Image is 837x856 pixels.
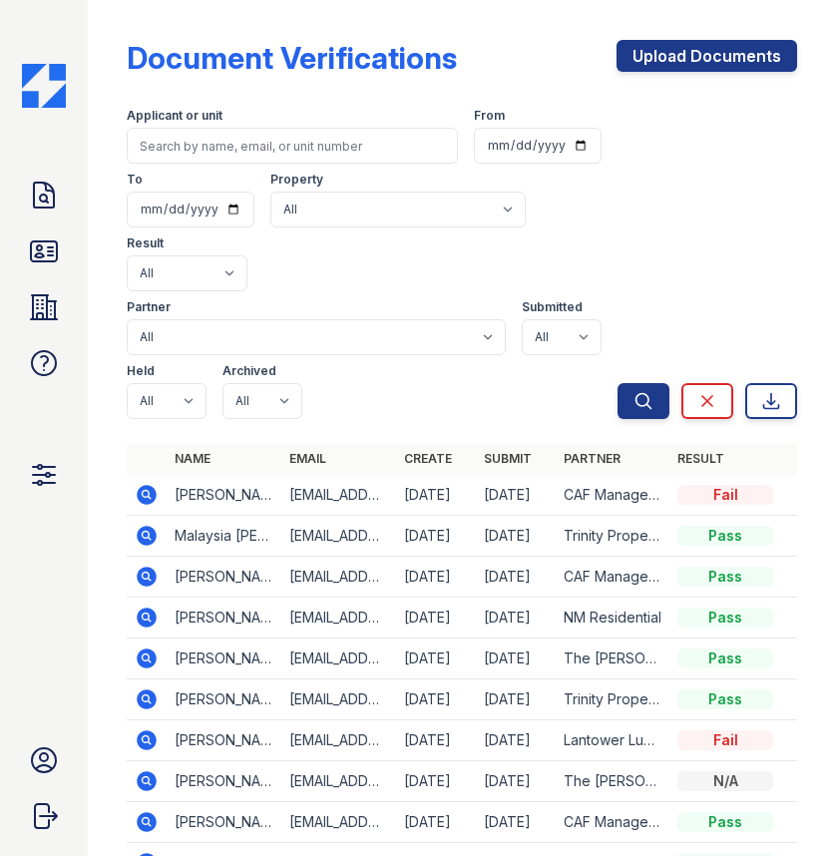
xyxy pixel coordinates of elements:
label: Result [127,235,164,251]
a: Upload Documents [617,40,797,72]
td: [DATE] [396,720,476,761]
td: [DATE] [476,720,556,761]
td: [EMAIL_ADDRESS][DOMAIN_NAME] [281,516,396,557]
td: [EMAIL_ADDRESS][DOMAIN_NAME] [281,557,396,598]
div: N/A [677,771,773,791]
a: Create [404,451,452,466]
td: [PERSON_NAME] [167,598,281,639]
td: The [PERSON_NAME] Group Inc. [556,639,670,679]
td: [PERSON_NAME] [167,802,281,843]
td: CAF Management [556,802,670,843]
td: [DATE] [476,802,556,843]
td: [EMAIL_ADDRESS][DOMAIN_NAME] [281,761,396,802]
td: NM Residential [556,598,670,639]
td: [DATE] [396,679,476,720]
td: [EMAIL_ADDRESS][DOMAIN_NAME] [281,598,396,639]
label: Partner [127,299,171,315]
a: Name [175,451,210,466]
td: [PERSON_NAME] [167,475,281,516]
td: CAF Management [556,475,670,516]
td: [DATE] [476,598,556,639]
td: [DATE] [396,639,476,679]
div: Pass [677,526,773,546]
td: [DATE] [396,516,476,557]
td: [DATE] [396,802,476,843]
td: Trinity Property Consultants [556,516,670,557]
td: Malaysia [PERSON_NAME] [167,516,281,557]
td: [EMAIL_ADDRESS][DOMAIN_NAME] [281,720,396,761]
div: Pass [677,812,773,832]
td: [EMAIL_ADDRESS][DOMAIN_NAME] [281,802,396,843]
td: [DATE] [476,557,556,598]
label: Submitted [522,299,583,315]
td: [DATE] [476,516,556,557]
td: [EMAIL_ADDRESS][DOMAIN_NAME] [281,679,396,720]
td: [DATE] [396,761,476,802]
label: Applicant or unit [127,108,222,124]
td: Lantower Luxury Living [556,720,670,761]
label: To [127,172,143,188]
td: CAF Management [556,557,670,598]
div: Fail [677,485,773,505]
td: [DATE] [476,639,556,679]
td: [PERSON_NAME] [167,639,281,679]
div: Pass [677,689,773,709]
label: Property [270,172,323,188]
img: CE_Icon_Blue-c292c112584629df590d857e76928e9f676e5b41ef8f769ba2f05ee15b207248.png [22,64,66,108]
td: [PERSON_NAME] [167,557,281,598]
a: Submit [484,451,532,466]
td: [DATE] [476,761,556,802]
td: [EMAIL_ADDRESS][DOMAIN_NAME] [281,475,396,516]
td: [DATE] [396,475,476,516]
a: Partner [564,451,621,466]
input: Search by name, email, or unit number [127,128,458,164]
td: [DATE] [396,557,476,598]
label: From [474,108,505,124]
td: [DATE] [476,475,556,516]
div: Pass [677,648,773,668]
td: [EMAIL_ADDRESS][DOMAIN_NAME] [281,639,396,679]
div: Document Verifications [127,40,457,76]
td: [PERSON_NAME] [167,720,281,761]
td: Trinity Property Consultants [556,679,670,720]
label: Held [127,363,155,379]
div: Pass [677,608,773,628]
td: The [PERSON_NAME] Group Inc. [556,761,670,802]
label: Archived [222,363,276,379]
div: Fail [677,730,773,750]
td: [PERSON_NAME] [167,679,281,720]
div: Pass [677,567,773,587]
a: Email [289,451,326,466]
td: [PERSON_NAME] [167,761,281,802]
td: [DATE] [476,679,556,720]
td: [DATE] [396,598,476,639]
a: Result [677,451,724,466]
